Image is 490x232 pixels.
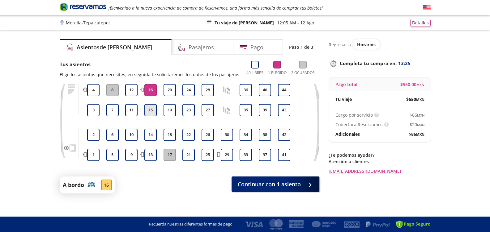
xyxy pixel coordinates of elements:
h4: Pago [250,43,263,52]
button: 37 [259,149,271,161]
p: Recuerda nuestras diferentes formas de pago [149,221,232,227]
button: 43 [278,104,290,116]
button: 7 [106,104,119,116]
p: A bordo [63,181,84,189]
button: 3 [87,104,100,116]
div: 16 [101,180,112,190]
button: 19 [164,104,176,116]
button: 12 [125,84,138,96]
div: Regresar a ver horarios [329,39,431,50]
p: Morelia - Tepalcatepec [66,19,111,26]
button: 6 [106,129,119,141]
button: 28 [202,84,214,96]
button: 27 [202,104,214,116]
button: 39 [259,104,271,116]
button: 10 [125,129,138,141]
h4: Asientos de [PERSON_NAME] [77,43,152,52]
button: 44 [278,84,290,96]
p: Tu viaje de [PERSON_NAME] [215,19,274,26]
button: 16 [144,84,157,96]
small: MXN [417,113,424,118]
button: 33 [240,149,252,161]
span: $ 86 [409,131,424,137]
button: 15 [144,104,157,116]
small: MXN [416,132,424,137]
p: 40 Libres [246,70,263,76]
button: 36 [240,84,252,96]
button: 1 [87,149,100,161]
p: Paso 1 de 3 [289,44,313,50]
button: 29 [221,149,233,161]
em: ¡Bienvenido a la nueva experiencia de compra de Reservamos, una forma más sencilla de comprar tus... [109,5,323,11]
small: MXN [417,122,424,127]
button: 20 [164,84,176,96]
p: Completa tu compra en : [329,59,431,68]
p: Regresar a [329,41,351,48]
button: 42 [278,129,290,141]
button: 5 [106,149,119,161]
button: 9 [125,149,138,161]
p: Cargo por servicio [335,112,373,118]
p: Pago total [335,81,357,88]
button: 11 [125,104,138,116]
span: $ 550.00 [400,81,424,88]
button: 18 [164,129,176,141]
p: Elige los asientos que necesites, en seguida te solicitaremos los datos de los pasajeros [60,71,239,78]
button: 2 [87,129,100,141]
p: Cobertura Reservamos [335,121,383,128]
h4: Pasajeros [189,43,214,52]
p: 12:05 AM - 12 Ago [277,19,314,26]
p: 2 Ocupados [291,70,315,76]
button: Continuar con 1 asiento [232,176,319,192]
p: Tus asientos [60,61,239,68]
button: 8 [106,84,119,96]
button: 34 [240,129,252,141]
i: Brand Logo [60,2,106,11]
span: $ 20 [410,121,424,128]
button: 13 [144,149,157,161]
small: MXN [416,97,424,102]
button: 4 [87,84,100,96]
a: Brand Logo [60,2,106,13]
button: 26 [202,129,214,141]
button: English [423,4,431,12]
button: 24 [182,84,195,96]
span: Horarios [357,42,376,48]
p: Atención a clientes [329,158,431,165]
p: Tu viaje [335,96,352,102]
button: 35 [240,104,252,116]
button: 40 [259,84,271,96]
p: ¿Te podemos ayudar? [329,152,431,158]
p: Adicionales [335,131,360,137]
button: 41 [278,149,290,161]
a: [EMAIL_ADDRESS][DOMAIN_NAME] [329,168,431,174]
button: 22 [182,129,195,141]
button: 25 [202,149,214,161]
button: 21 [182,149,195,161]
span: $ 550 [406,96,424,102]
small: MXN [416,82,424,87]
button: Detalles [410,19,431,27]
button: 23 [182,104,195,116]
p: 1 Elegido [268,70,287,76]
span: Continuar con 1 asiento [238,180,301,188]
button: 17 [164,149,176,161]
button: 30 [221,129,233,141]
button: 14 [144,129,157,141]
span: $ 66 [410,112,424,118]
button: 38 [259,129,271,141]
span: 13:25 [398,60,411,67]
